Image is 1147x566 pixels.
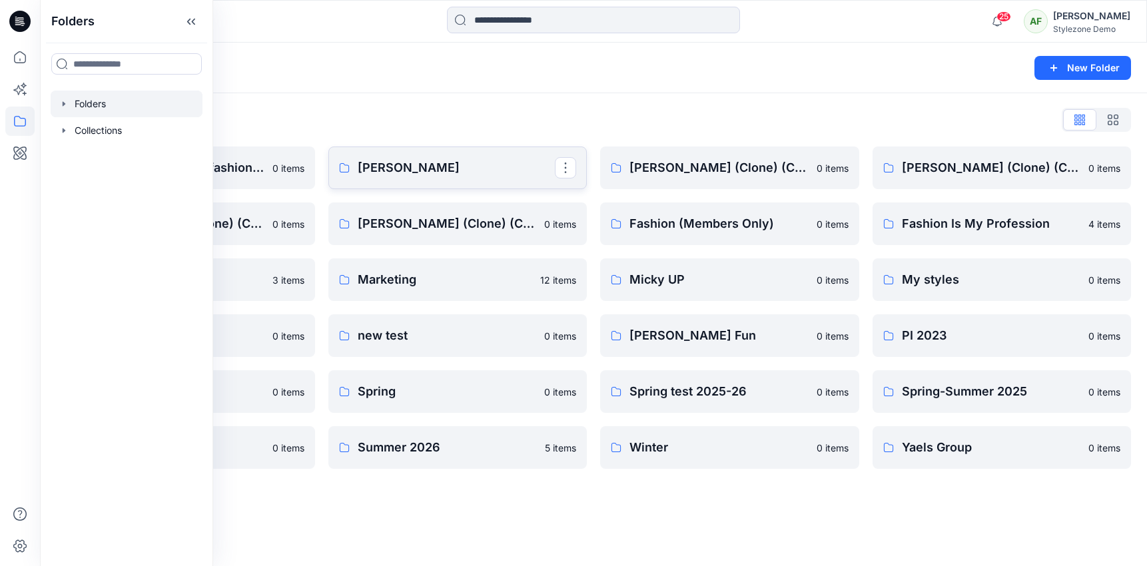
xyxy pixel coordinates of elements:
[1053,24,1130,34] div: Stylezone Demo
[544,385,576,399] p: 0 items
[629,270,809,289] p: Micky UP
[629,326,809,345] p: [PERSON_NAME] Fun
[545,441,576,455] p: 5 items
[629,382,809,401] p: Spring test 2025-26
[328,258,587,301] a: Marketing12 items
[328,146,587,189] a: [PERSON_NAME]
[902,270,1081,289] p: My styles
[873,258,1132,301] a: My styles0 items
[1024,9,1048,33] div: AF
[1053,8,1130,24] div: [PERSON_NAME]
[272,441,304,455] p: 0 items
[600,426,859,469] a: Winter0 items
[272,385,304,399] p: 0 items
[358,158,556,177] p: [PERSON_NAME]
[1088,273,1120,287] p: 0 items
[600,146,859,189] a: [PERSON_NAME] (Clone) (Clone)0 items
[358,214,537,233] p: [PERSON_NAME] (Clone) (Clone) (Clone) (Clone) (Clone)
[629,214,809,233] p: Fashion (Members Only)
[600,202,859,245] a: Fashion (Members Only)0 items
[540,273,576,287] p: 12 items
[873,370,1132,413] a: Spring-Summer 20250 items
[1088,329,1120,343] p: 0 items
[600,370,859,413] a: Spring test 2025-260 items
[902,326,1081,345] p: PI 2023
[358,270,533,289] p: Marketing
[358,326,537,345] p: new test
[817,441,849,455] p: 0 items
[873,426,1132,469] a: Yaels Group0 items
[358,382,537,401] p: Spring
[1088,217,1120,231] p: 4 items
[873,146,1132,189] a: [PERSON_NAME] (Clone) (Clone) (Clone)0 items
[600,314,859,357] a: [PERSON_NAME] Fun0 items
[1088,161,1120,175] p: 0 items
[272,217,304,231] p: 0 items
[902,214,1081,233] p: Fashion Is My Profession
[817,273,849,287] p: 0 items
[272,161,304,175] p: 0 items
[817,161,849,175] p: 0 items
[358,438,538,457] p: Summer 2026
[328,370,587,413] a: Spring0 items
[629,158,809,177] p: [PERSON_NAME] (Clone) (Clone)
[817,217,849,231] p: 0 items
[996,11,1011,22] span: 25
[817,329,849,343] p: 0 items
[272,273,304,287] p: 3 items
[873,202,1132,245] a: Fashion Is My Profession4 items
[328,426,587,469] a: Summer 20265 items
[902,158,1081,177] p: [PERSON_NAME] (Clone) (Clone) (Clone)
[1088,385,1120,399] p: 0 items
[629,438,809,457] p: Winter
[817,385,849,399] p: 0 items
[328,202,587,245] a: [PERSON_NAME] (Clone) (Clone) (Clone) (Clone) (Clone)0 items
[600,258,859,301] a: Micky UP0 items
[1088,441,1120,455] p: 0 items
[902,382,1081,401] p: Spring-Summer 2025
[873,314,1132,357] a: PI 20230 items
[544,329,576,343] p: 0 items
[272,329,304,343] p: 0 items
[1034,56,1131,80] button: New Folder
[544,217,576,231] p: 0 items
[902,438,1081,457] p: Yaels Group
[328,314,587,357] a: new test0 items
